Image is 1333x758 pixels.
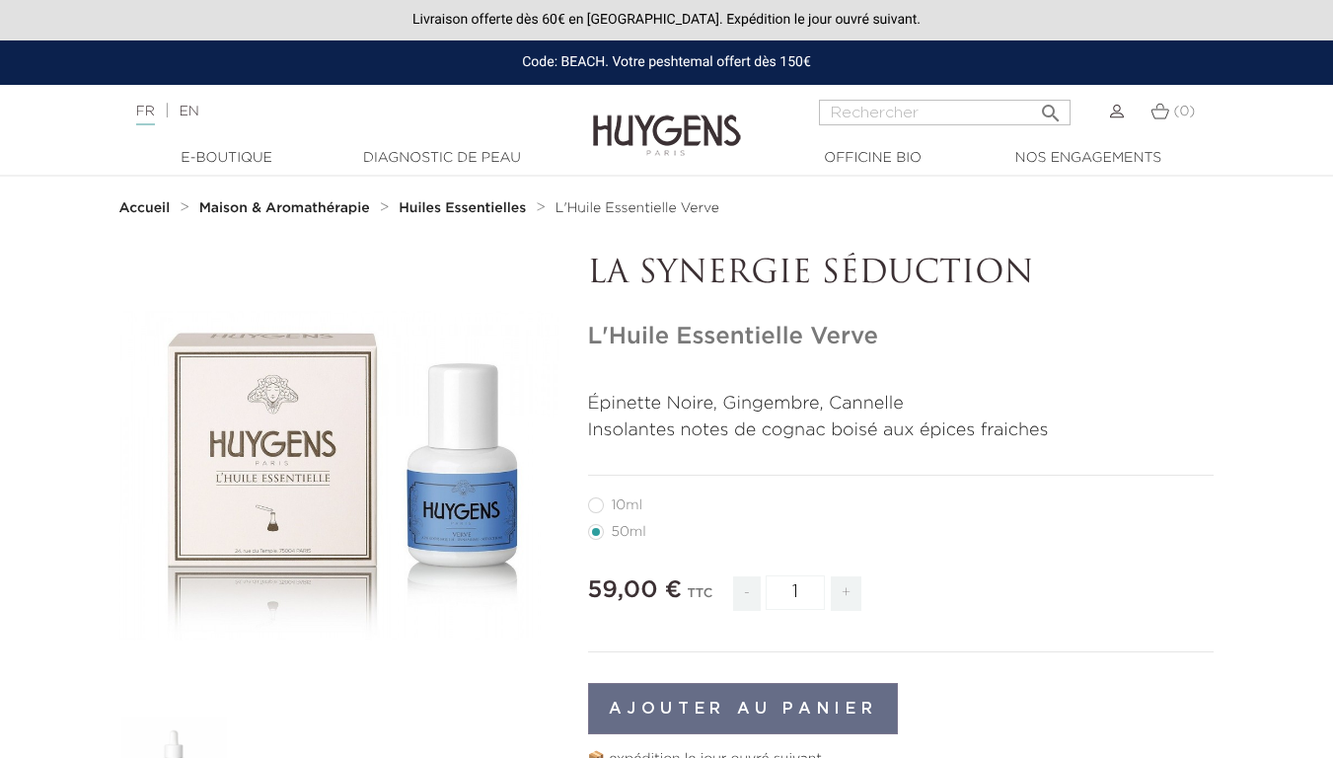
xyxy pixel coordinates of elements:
[179,105,198,118] a: EN
[343,148,541,169] a: Diagnostic de peau
[119,201,171,215] strong: Accueil
[126,100,541,123] div: |
[555,200,719,216] a: L'Huile Essentielle Verve
[831,576,862,611] span: +
[588,497,666,513] label: 10ml
[588,524,670,540] label: 50ml
[1173,105,1195,118] span: (0)
[199,201,370,215] strong: Maison & Aromathérapie
[128,148,326,169] a: E-Boutique
[199,200,375,216] a: Maison & Aromathérapie
[588,391,1215,417] p: Épinette Noire, Gingembre, Cannelle
[555,201,719,215] span: L'Huile Essentielle Verve
[819,100,1071,125] input: Rechercher
[766,575,825,610] input: Quantité
[136,105,155,125] a: FR
[593,83,741,159] img: Huygens
[687,572,712,626] div: TTC
[588,683,899,734] button: Ajouter au panier
[399,200,531,216] a: Huiles Essentielles
[588,323,1215,351] h1: L'Huile Essentielle Verve
[775,148,972,169] a: Officine Bio
[588,417,1215,444] p: Insolantes notes de cognac boisé aux épices fraiches
[1033,94,1069,120] button: 
[1039,96,1063,119] i: 
[588,578,683,602] span: 59,00 €
[119,200,175,216] a: Accueil
[990,148,1187,169] a: Nos engagements
[399,201,526,215] strong: Huiles Essentielles
[733,576,761,611] span: -
[588,256,1215,293] p: LA SYNERGIE SÉDUCTION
